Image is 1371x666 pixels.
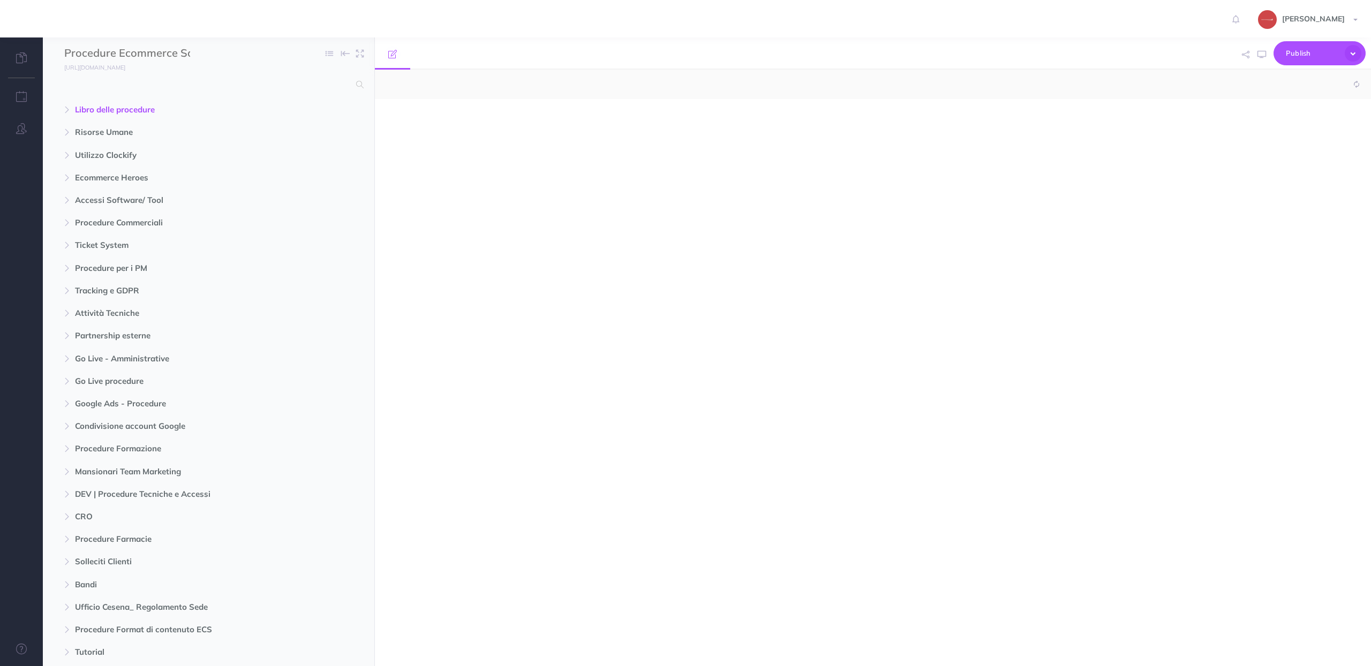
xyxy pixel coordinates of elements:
[1274,41,1366,65] button: Publish
[16,123,27,134] i: Team
[75,420,297,433] span: Condivisione account Google
[75,307,297,320] span: Attività Tecniche
[341,46,350,62] i: Hide page manager
[75,578,297,591] span: Bandi
[1258,10,1277,29] img: 272305e6071d9c425e97da59a84c7026.jpg
[16,91,27,102] i: History
[16,52,27,63] i: Docs
[75,284,297,297] span: Tracking e GDPR
[75,510,297,523] span: CRO
[388,50,397,58] i: Edit
[75,194,297,207] span: Accessi Software/ Tool
[75,601,297,614] span: Ufficio Cesena_ Regolamento Sede
[75,103,297,116] span: Libro delle procedure
[75,352,297,365] span: Go Live - Amministrative
[75,442,297,455] span: Procedure Formazione
[75,555,297,568] span: Solleciti Clienti
[75,646,297,659] span: Tutorial
[75,149,297,162] span: Utilizzo Clockify
[75,171,297,184] span: Ecommerce Heroes
[43,62,136,72] a: [URL][DOMAIN_NAME]
[75,329,297,342] span: Partnership esterne
[75,126,297,139] span: Risorse Umane
[75,397,297,410] span: Google Ads - Procedure
[64,75,350,94] input: Search
[64,46,190,62] input: Documentation Name
[1277,14,1350,24] span: [PERSON_NAME]
[75,623,297,636] span: Procedure Format di contenuto ECS
[75,239,297,252] span: Ticket System
[326,50,333,57] i: Expand/Collapse
[64,64,125,71] small: [URL][DOMAIN_NAME]
[75,488,297,501] span: DEV | Procedure Tecniche e Accessi
[1242,51,1249,58] i: Share
[1257,50,1266,59] i: Preview
[1286,45,1339,62] span: Publish
[16,644,27,654] i: Documentation
[75,465,297,478] span: Mansionari Team Marketing
[356,50,364,57] i: Toggle distraction free mode
[75,216,297,229] span: Procedure Commerciali
[75,375,297,388] span: Go Live procedure
[75,533,297,546] span: Procedure Farmacie
[75,262,297,275] span: Procedure per i PM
